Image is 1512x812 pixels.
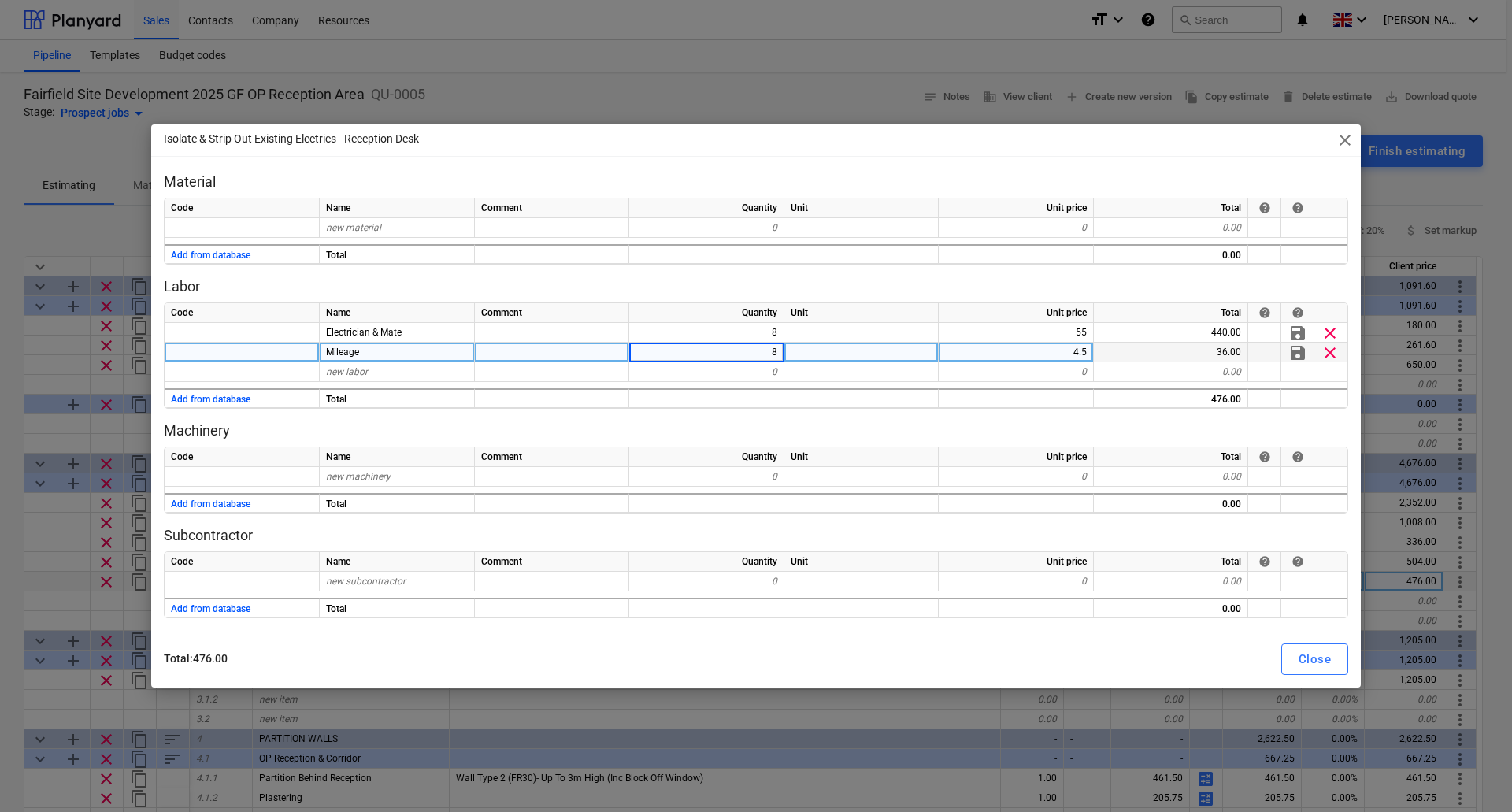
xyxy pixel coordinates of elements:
button: Add from database [171,246,250,265]
div: Comment [475,198,629,218]
button: Close [1281,643,1348,675]
div: Unit price [939,447,1094,467]
p: Isolate & Strip Out Existing Electrics - Reception Desk [164,131,419,147]
span: help [1291,450,1304,463]
div: If the row is from the cost database then you can anytime get the latest price from there. [1258,555,1271,568]
p: Machinery [164,421,1348,440]
div: The button in this column allows you to either save a row into the cost database or update its pr... [1291,555,1304,568]
div: 4.5 [939,343,1094,362]
span: help [1291,202,1304,214]
div: 0.00 [1094,572,1248,591]
div: Unit [784,447,939,467]
div: Close [1299,649,1331,669]
span: help [1258,306,1271,319]
div: 0 [939,467,1094,487]
div: 0.00 [1094,493,1248,513]
p: Subcontractor [164,526,1348,545]
div: The button in this column allows you to either save a row into the cost database or update its pr... [1291,202,1304,214]
div: Quantity [629,552,784,572]
span: help [1291,555,1304,568]
div: 0.00 [1094,218,1248,238]
div: Code [165,552,320,572]
div: Unit price [939,198,1094,218]
span: Save material in database [1288,343,1307,362]
div: 0 [629,218,784,238]
p: Material [164,172,1348,191]
div: 0 [629,467,784,487]
div: Code [165,303,320,323]
div: Quantity [629,447,784,467]
div: Quantity [629,303,784,323]
span: help [1258,450,1271,463]
div: 0 [939,218,1094,238]
p: Total : 476.00 [164,651,748,667]
div: Total [320,493,475,513]
span: Mileage [326,347,359,358]
div: The button in this column allows you to either save a row into the cost database or update its pr... [1291,450,1304,463]
div: Name [320,447,475,467]
div: Unit [784,552,939,572]
div: Total [1094,303,1248,323]
div: Name [320,198,475,218]
div: 0.00 [1094,598,1248,617]
span: new material [326,222,381,233]
div: Total [1094,198,1248,218]
button: Add from database [171,599,250,619]
span: Delete material [1321,324,1340,343]
div: If the row is from the cost database then you can anytime get the latest price from there. [1258,450,1271,463]
p: Labor [164,277,1348,296]
div: Unit price [939,303,1094,323]
div: Name [320,552,475,572]
div: If the row is from the cost database then you can anytime get the latest price from there. [1258,306,1271,319]
div: 0 [939,362,1094,382]
div: Total [320,244,475,264]
div: Total [320,388,475,408]
div: 476.00 [1094,388,1248,408]
div: Code [165,198,320,218]
div: 0.00 [1094,362,1248,382]
div: 0 [629,572,784,591]
div: Total [320,598,475,617]
div: 0.00 [1094,467,1248,487]
div: Unit [784,303,939,323]
span: close [1336,131,1354,150]
button: Add from database [171,390,250,410]
div: 440.00 [1094,323,1248,343]
div: Comment [475,303,629,323]
div: Code [165,447,320,467]
span: Electrician & Mate [326,327,402,338]
span: Delete material [1321,343,1340,362]
div: Unit price [939,552,1094,572]
div: 0 [629,362,784,382]
span: Save material in database [1288,324,1307,343]
div: Total [1094,552,1248,572]
span: new machinery [326,471,391,482]
span: help [1291,306,1304,319]
div: 36.00 [1094,343,1248,362]
span: help [1258,555,1271,568]
div: Comment [475,447,629,467]
div: The button in this column allows you to either save a row into the cost database or update its pr... [1291,306,1304,319]
div: 8 [629,323,784,343]
div: Name [320,303,475,323]
button: Add from database [171,495,250,514]
div: Total [1094,447,1248,467]
div: Unit [784,198,939,218]
span: new subcontractor [326,576,406,587]
div: If the row is from the cost database then you can anytime get the latest price from there. [1258,202,1271,214]
span: new labor [326,366,368,377]
div: 0 [939,572,1094,591]
div: Quantity [629,198,784,218]
div: Comment [475,552,629,572]
span: help [1258,202,1271,214]
div: 0.00 [1094,244,1248,264]
div: 55 [939,323,1094,343]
